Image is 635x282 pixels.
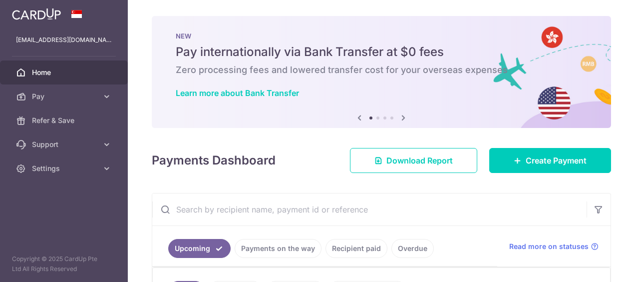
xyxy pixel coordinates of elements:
[176,32,587,40] p: NEW
[32,91,98,101] span: Pay
[176,64,587,76] h6: Zero processing fees and lowered transfer cost for your overseas expenses
[325,239,387,258] a: Recipient paid
[12,8,61,20] img: CardUp
[526,154,587,166] span: Create Payment
[509,241,589,251] span: Read more on statuses
[386,154,453,166] span: Download Report
[152,16,611,128] img: Bank transfer banner
[176,44,587,60] h5: Pay internationally via Bank Transfer at $0 fees
[32,67,98,77] span: Home
[32,139,98,149] span: Support
[350,148,477,173] a: Download Report
[152,151,276,169] h4: Payments Dashboard
[509,241,599,251] a: Read more on statuses
[32,115,98,125] span: Refer & Save
[391,239,434,258] a: Overdue
[176,88,299,98] a: Learn more about Bank Transfer
[235,239,321,258] a: Payments on the way
[16,35,112,45] p: [EMAIL_ADDRESS][DOMAIN_NAME]
[168,239,231,258] a: Upcoming
[489,148,611,173] a: Create Payment
[152,193,587,225] input: Search by recipient name, payment id or reference
[32,163,98,173] span: Settings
